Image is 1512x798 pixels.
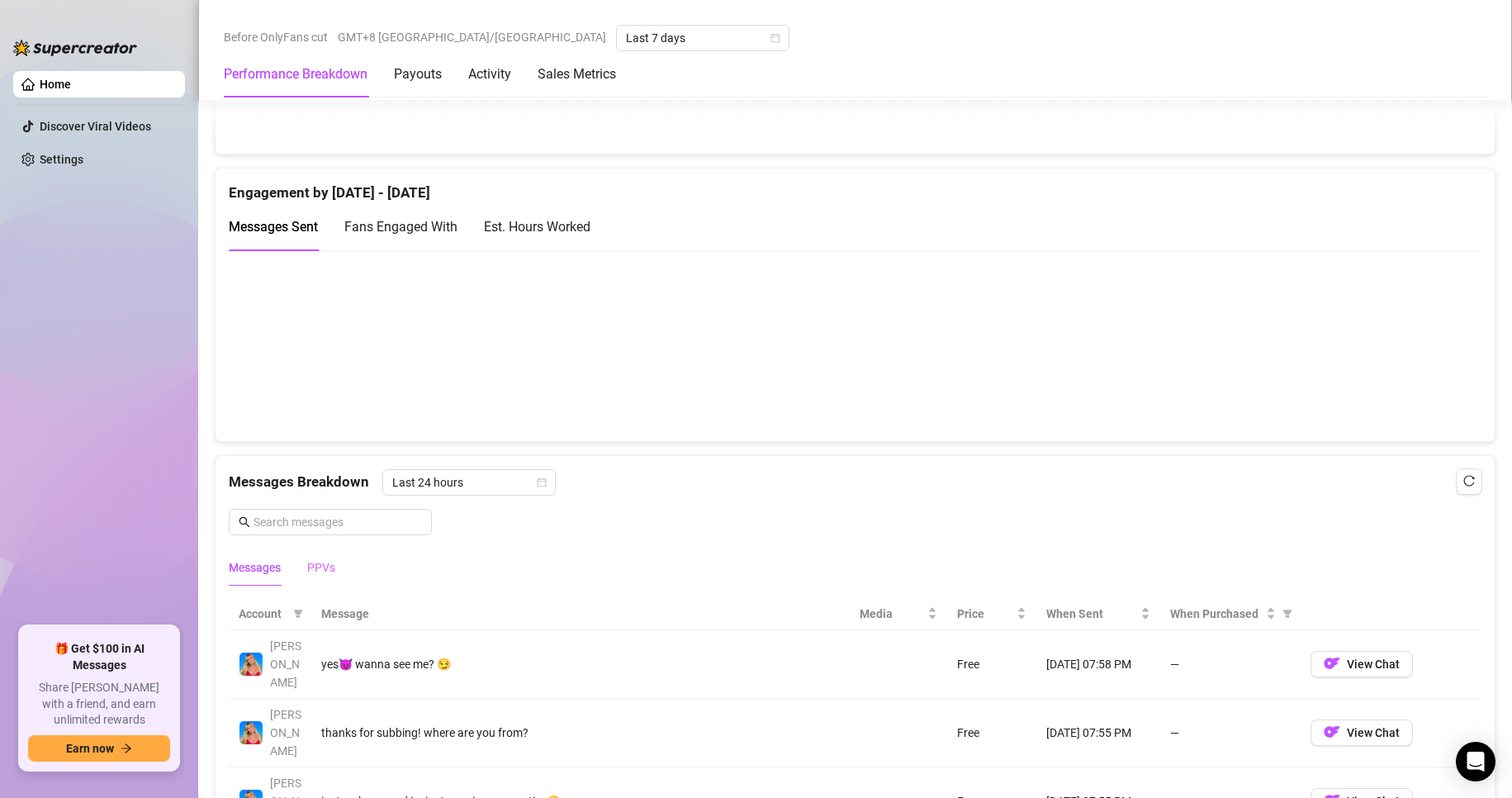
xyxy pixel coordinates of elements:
[28,735,170,762] button: Earn nowarrow-right
[239,721,263,744] img: Ashley
[229,219,318,235] span: Messages Sent
[626,26,780,50] span: Last 7 days
[538,64,616,84] div: Sales Metrics
[1311,720,1413,746] button: OFView Chat
[957,605,1013,623] span: Price
[239,605,287,623] span: Account
[1311,661,1413,674] a: OFView Chat
[1347,726,1400,739] span: View Chat
[947,630,1036,699] td: Free
[1347,658,1400,671] span: View Chat
[394,64,442,84] div: Payouts
[229,558,281,577] div: Messages
[321,724,840,742] div: thanks for subbing! where are you from?
[1311,729,1413,743] a: OFView Chat
[344,219,457,235] span: Fans Engaged With
[28,680,170,729] span: Share [PERSON_NAME] with a friend, and earn unlimited rewards
[1036,630,1160,699] td: [DATE] 07:58 PM
[947,699,1036,767] td: Free
[40,120,151,133] a: Discover Viral Videos
[537,477,547,487] span: calendar
[770,33,780,43] span: calendar
[1036,699,1160,767] td: [DATE] 07:55 PM
[239,653,263,676] img: Ashley
[1279,601,1296,626] span: filter
[293,609,303,619] span: filter
[1456,742,1495,781] div: Open Intercom Messenger
[1311,651,1413,677] button: OFView Chat
[13,40,137,56] img: logo-BBDzfeDw.svg
[1324,655,1340,672] img: OF
[311,598,850,630] th: Message
[66,742,114,755] span: Earn now
[40,153,83,166] a: Settings
[1463,475,1475,487] span: reload
[1160,630,1301,699] td: —
[290,601,306,626] span: filter
[224,25,328,50] span: Before OnlyFans cut
[307,558,335,577] div: PPVs
[270,639,301,689] span: [PERSON_NAME]
[338,25,606,50] span: GMT+8 [GEOGRAPHIC_DATA]/[GEOGRAPHIC_DATA]
[229,169,1481,204] div: Engagement by [DATE] - [DATE]
[224,64,367,84] div: Performance Breakdown
[1160,699,1301,767] td: —
[947,598,1036,630] th: Price
[468,64,511,84] div: Activity
[1160,598,1301,630] th: When Purchased
[850,598,947,630] th: Media
[392,470,546,495] span: Last 24 hours
[1282,609,1292,619] span: filter
[860,605,924,623] span: Media
[121,743,132,754] span: arrow-right
[270,708,301,758] span: [PERSON_NAME]
[254,513,422,531] input: Search messages
[1324,724,1340,740] img: OF
[239,516,250,528] span: search
[40,78,71,91] a: Home
[1170,605,1263,623] span: When Purchased
[28,641,170,673] span: 🎁 Get $100 in AI Messages
[1036,598,1160,630] th: When Sent
[484,216,590,237] div: Est. Hours Worked
[1046,605,1137,623] span: When Sent
[229,469,1481,496] div: Messages Breakdown
[321,655,840,673] div: yes😈 wanna see me? 😏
